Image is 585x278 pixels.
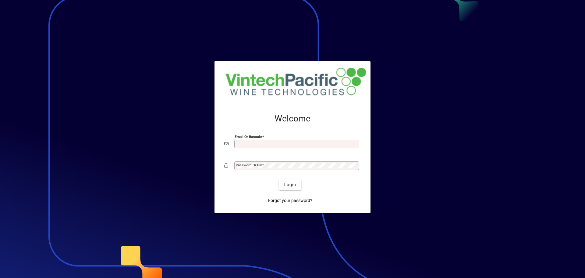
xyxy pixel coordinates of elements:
h2: Welcome [224,114,361,124]
mat-label: Password or Pin [236,163,262,167]
span: Login [284,182,296,188]
span: Forgot your password? [268,197,312,204]
a: Forgot your password? [266,195,315,206]
mat-label: Email or Barcode [235,135,262,139]
button: Login [279,179,301,190]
